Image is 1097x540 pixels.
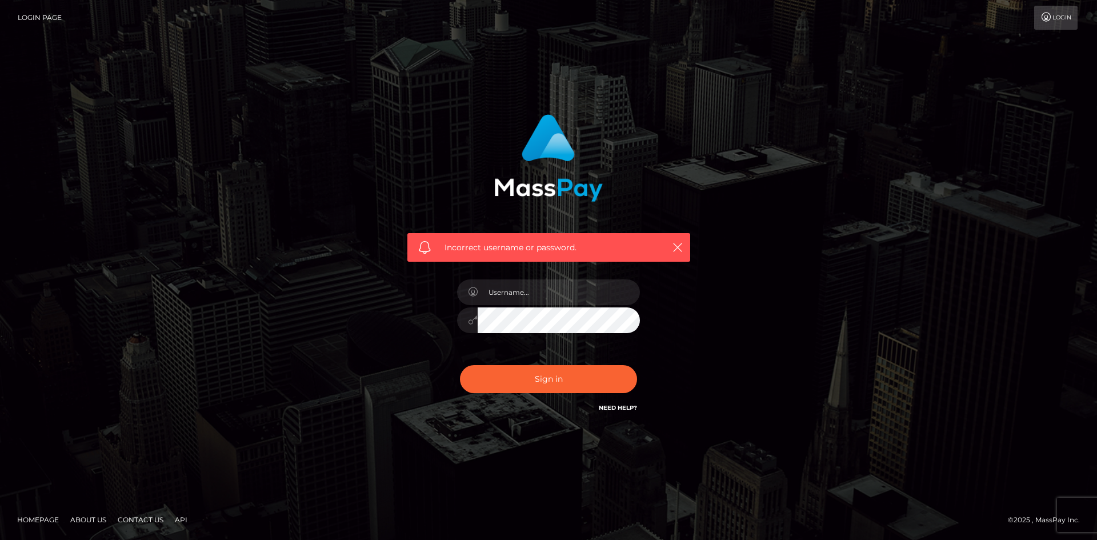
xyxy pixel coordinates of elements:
[170,511,192,529] a: API
[599,404,637,411] a: Need Help?
[478,279,640,305] input: Username...
[113,511,168,529] a: Contact Us
[66,511,111,529] a: About Us
[1008,514,1088,526] div: © 2025 , MassPay Inc.
[445,242,653,254] span: Incorrect username or password.
[1034,6,1078,30] a: Login
[460,365,637,393] button: Sign in
[494,114,603,202] img: MassPay Login
[13,511,63,529] a: Homepage
[18,6,62,30] a: Login Page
